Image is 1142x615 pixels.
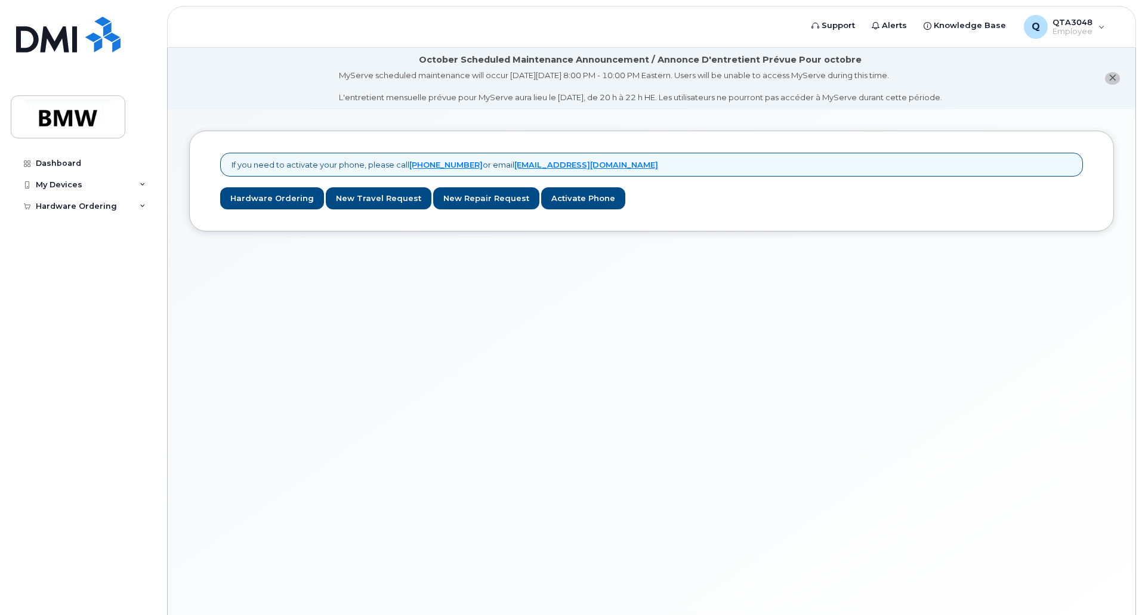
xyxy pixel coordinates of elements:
a: Hardware Ordering [220,187,324,209]
div: MyServe scheduled maintenance will occur [DATE][DATE] 8:00 PM - 10:00 PM Eastern. Users will be u... [339,70,942,103]
a: [EMAIL_ADDRESS][DOMAIN_NAME] [514,160,658,169]
a: New Travel Request [326,187,431,209]
a: [PHONE_NUMBER] [409,160,483,169]
p: If you need to activate your phone, please call or email [232,159,658,171]
a: Activate Phone [541,187,625,209]
button: close notification [1105,72,1120,85]
a: New Repair Request [433,187,539,209]
div: October Scheduled Maintenance Announcement / Annonce D'entretient Prévue Pour octobre [419,54,862,66]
